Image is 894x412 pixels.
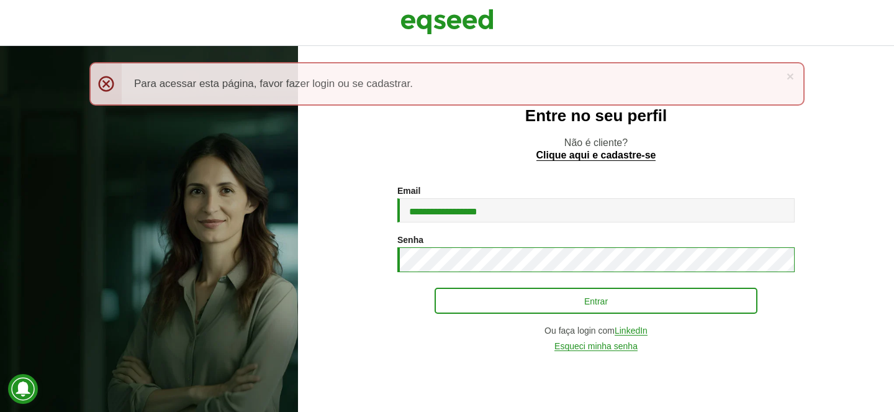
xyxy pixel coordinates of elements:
[323,107,869,125] h2: Entre no seu perfil
[615,326,648,336] a: LinkedIn
[89,62,805,106] div: Para acessar esta página, favor fazer login ou se cadastrar.
[554,342,638,351] a: Esqueci minha senha
[323,137,869,160] p: Não é cliente?
[435,288,757,314] button: Entrar
[536,150,656,161] a: Clique aqui e cadastre-se
[397,326,795,336] div: Ou faça login com
[397,186,420,195] label: Email
[400,6,494,37] img: EqSeed Logo
[787,70,794,83] a: ×
[397,236,423,244] label: Senha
